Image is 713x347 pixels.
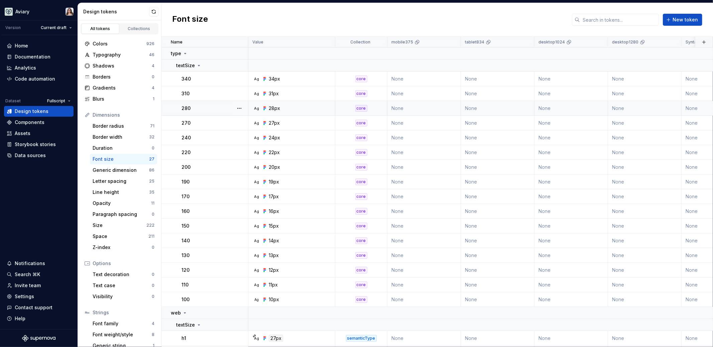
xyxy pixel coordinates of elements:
[152,283,154,288] div: 0
[254,76,259,82] div: Ag
[4,51,74,62] a: Documentation
[254,91,259,96] div: Ag
[90,165,157,176] a: Generic dimension86
[171,310,181,316] p: web
[90,143,157,153] a: Duration0
[254,164,259,170] div: Ag
[15,42,28,49] div: Home
[90,280,157,291] a: Text case0
[387,72,461,86] td: None
[269,149,280,156] div: 22px
[93,222,146,229] div: Size
[93,167,149,173] div: Generic dimension
[15,76,55,82] div: Code automation
[534,219,608,233] td: None
[182,267,190,273] p: 120
[686,39,710,45] p: Syntax: Web
[93,134,149,140] div: Border width
[22,335,55,342] svg: Supernova Logo
[93,51,149,58] div: Typography
[355,267,367,273] div: core
[355,208,367,215] div: core
[182,120,191,126] p: 270
[608,248,682,263] td: None
[534,116,608,130] td: None
[90,121,157,131] a: Border radius71
[176,62,195,69] p: textSize
[346,335,377,342] div: semanticType
[465,39,484,45] p: tablet834
[608,116,682,130] td: None
[534,189,608,204] td: None
[15,315,25,322] div: Help
[93,145,152,151] div: Duration
[534,101,608,116] td: None
[534,175,608,189] td: None
[93,74,152,80] div: Borders
[254,336,259,341] div: Ag
[182,281,189,288] p: 110
[387,331,461,346] td: None
[387,175,461,189] td: None
[534,160,608,175] td: None
[387,160,461,175] td: None
[93,244,152,251] div: Z-index
[152,332,154,337] div: 8
[539,39,565,45] p: desktop1024
[252,39,263,45] p: Value
[90,269,157,280] a: Text decoration0
[461,189,534,204] td: None
[461,86,534,101] td: None
[152,63,154,69] div: 4
[152,74,154,80] div: 0
[534,204,608,219] td: None
[461,248,534,263] td: None
[182,76,191,82] p: 340
[182,164,191,170] p: 200
[4,280,74,291] a: Invite team
[673,16,698,23] span: New token
[387,277,461,292] td: None
[90,231,157,242] a: Space211
[152,145,154,151] div: 0
[534,72,608,86] td: None
[387,189,461,204] td: None
[93,260,154,267] div: Options
[149,156,154,162] div: 27
[90,132,157,142] a: Border width32
[15,293,34,300] div: Settings
[93,282,152,289] div: Text case
[608,277,682,292] td: None
[152,294,154,299] div: 0
[38,23,75,32] button: Current draft
[355,296,367,303] div: core
[355,120,367,126] div: core
[176,322,195,328] p: textSize
[146,223,154,228] div: 222
[152,245,154,250] div: 0
[93,309,154,316] div: Strings
[15,8,29,15] div: Aviary
[391,39,413,45] p: mobile375
[254,282,259,287] div: Ag
[387,145,461,160] td: None
[254,238,259,243] div: Ag
[82,49,157,60] a: Typography46
[608,204,682,219] td: None
[90,176,157,187] a: Letter spacing25
[82,94,157,104] a: Blurs1
[269,120,280,126] div: 27px
[269,335,283,342] div: 27px
[608,175,682,189] td: None
[151,201,154,206] div: 11
[269,193,279,200] div: 17px
[254,209,259,214] div: Ag
[4,40,74,51] a: Home
[534,86,608,101] td: None
[269,164,280,170] div: 20px
[612,39,638,45] p: desktop1280
[254,135,259,140] div: Ag
[90,187,157,198] a: Line height35
[82,83,157,93] a: Gradients4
